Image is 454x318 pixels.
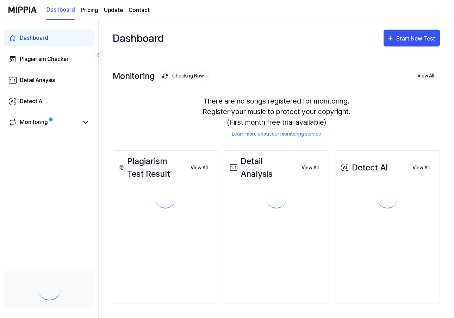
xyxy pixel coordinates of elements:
[117,155,185,180] div: Plagiarism Test Result
[228,155,296,180] div: Detail Analysis
[412,69,440,83] button: View All
[129,6,150,14] a: Contact
[407,161,435,175] button: View All
[296,161,324,175] button: View All
[232,130,321,138] a: Learn more about our monitoring service
[46,0,75,20] a: Dashboard
[113,70,210,82] div: Monitoring
[4,51,94,68] a: Plagiarism Checker
[20,76,55,85] div: Detail Anaysis
[113,87,440,146] div: There are no songs registered for monitoring. Register your music to protect your copyright. (Fir...
[407,160,435,175] a: View All
[20,34,48,42] div: Dashboard
[20,97,44,106] div: Detect AI
[158,70,210,82] button: Checking Now
[81,6,98,14] a: Pricing
[8,118,79,126] a: Monitoring
[185,160,213,175] a: View All
[162,73,168,79] img: monitoring Icon
[339,161,388,174] div: Detect AI
[384,30,440,46] button: Start New Test
[4,72,94,89] a: Detail Anaysis
[4,93,94,110] a: Detect AI
[113,27,164,49] div: Dashboard
[104,6,123,14] a: Update
[4,30,94,46] a: Dashboard
[296,160,324,175] a: View All
[20,55,69,63] div: Plagiarism Checker
[185,161,213,175] button: View All
[20,118,48,126] div: Monitoring
[396,34,436,43] div: Start New Test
